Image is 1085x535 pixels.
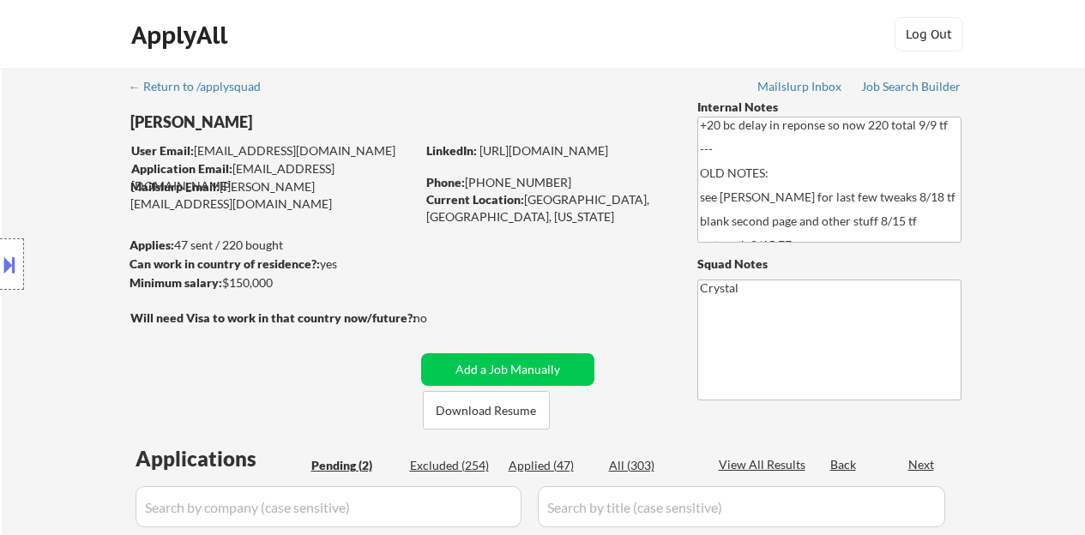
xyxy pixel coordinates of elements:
[426,191,669,225] div: [GEOGRAPHIC_DATA], [GEOGRAPHIC_DATA], [US_STATE]
[426,192,524,207] strong: Current Location:
[861,81,961,93] div: Job Search Builder
[908,456,936,473] div: Next
[697,255,961,273] div: Squad Notes
[423,391,550,430] button: Download Resume
[426,175,465,189] strong: Phone:
[479,143,608,158] a: [URL][DOMAIN_NAME]
[719,456,811,473] div: View All Results
[609,457,695,474] div: All (303)
[131,21,232,50] div: ApplyAll
[426,174,669,191] div: [PHONE_NUMBER]
[697,99,961,116] div: Internal Notes
[830,456,858,473] div: Back
[413,310,462,327] div: no
[129,81,277,93] div: ← Return to /applysquad
[509,457,594,474] div: Applied (47)
[757,80,843,97] a: Mailslurp Inbox
[311,457,397,474] div: Pending (2)
[410,457,496,474] div: Excluded (254)
[136,486,521,527] input: Search by company (case sensitive)
[861,80,961,97] a: Job Search Builder
[129,80,277,97] a: ← Return to /applysquad
[895,17,963,51] button: Log Out
[421,353,594,386] button: Add a Job Manually
[426,143,477,158] strong: LinkedIn:
[757,81,843,93] div: Mailslurp Inbox
[538,486,945,527] input: Search by title (case sensitive)
[136,448,305,469] div: Applications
